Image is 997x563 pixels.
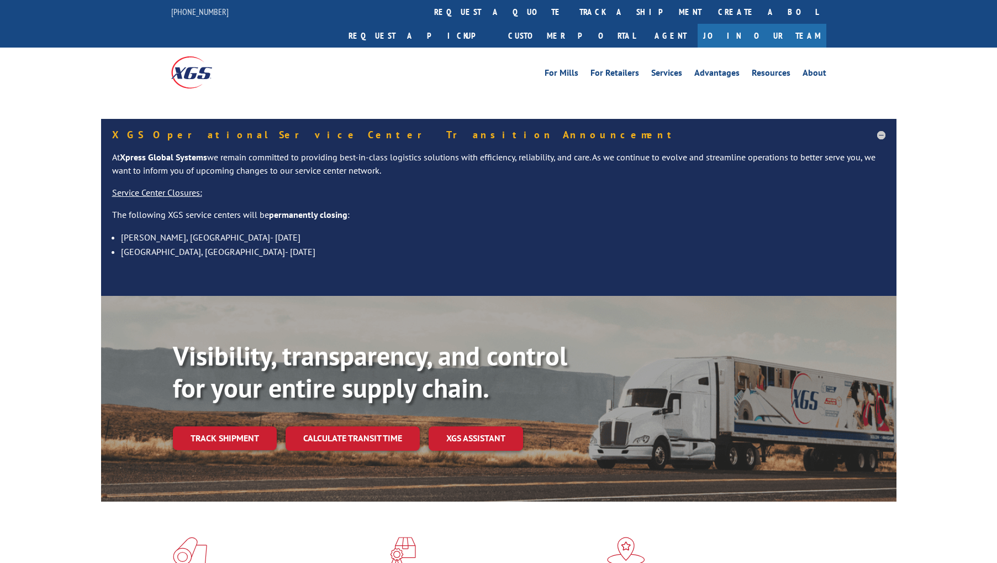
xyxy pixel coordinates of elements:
a: Calculate transit time [286,426,420,450]
a: For Mills [545,69,578,81]
a: For Retailers [590,69,639,81]
h5: XGS Operational Service Center Transition Announcement [112,130,885,140]
a: Agent [643,24,698,48]
p: The following XGS service centers will be : [112,208,885,231]
a: Track shipment [173,426,277,450]
u: Service Center Closures: [112,187,202,198]
li: [PERSON_NAME], [GEOGRAPHIC_DATA]- [DATE] [121,230,885,244]
a: XGS ASSISTANT [429,426,523,450]
a: Resources [752,69,790,81]
b: Visibility, transparency, and control for your entire supply chain. [173,338,567,405]
p: At we remain committed to providing best-in-class logistics solutions with efficiency, reliabilit... [112,151,885,186]
a: [PHONE_NUMBER] [171,6,229,17]
a: Services [651,69,682,81]
strong: Xpress Global Systems [120,152,207,163]
a: Customer Portal [500,24,643,48]
a: Advantages [694,69,740,81]
a: About [803,69,826,81]
a: Join Our Team [698,24,826,48]
li: [GEOGRAPHIC_DATA], [GEOGRAPHIC_DATA]- [DATE] [121,244,885,259]
a: Request a pickup [340,24,500,48]
strong: permanently closing [269,209,347,220]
